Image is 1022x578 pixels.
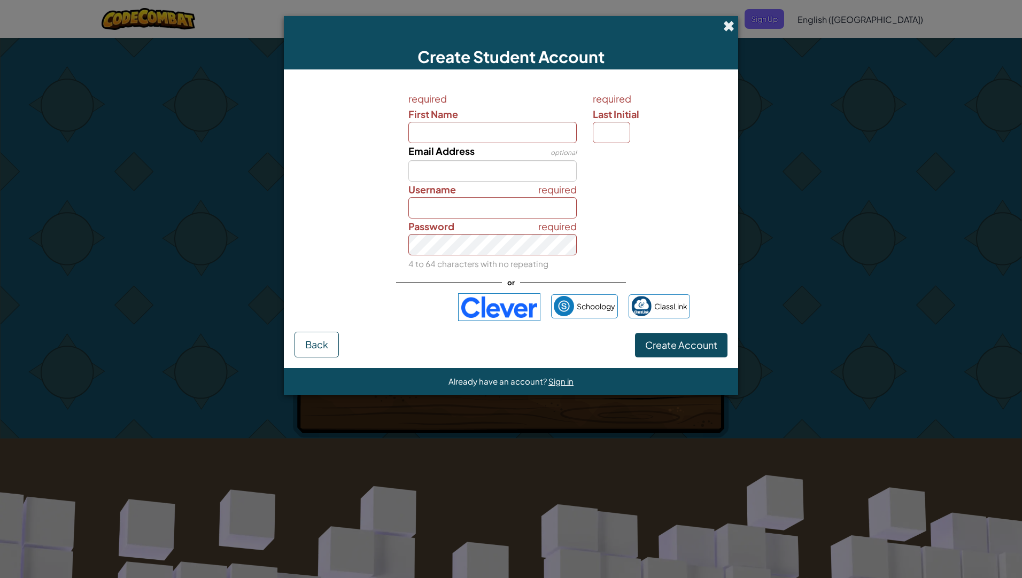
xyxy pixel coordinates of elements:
[631,296,652,316] img: classlink-logo-small.png
[548,376,574,386] a: Sign in
[408,108,458,120] span: First Name
[538,218,577,234] span: required
[327,295,453,319] iframe: Sign in with Google Button
[458,293,540,321] img: clever-logo-blue.png
[295,332,339,357] button: Back
[448,376,548,386] span: Already have an account?
[408,220,454,232] span: Password
[551,149,577,157] span: optional
[645,339,717,351] span: Create Account
[593,108,639,120] span: Last Initial
[408,259,548,269] small: 4 to 64 characters with no repeating
[408,91,577,106] span: required
[577,299,615,314] span: Schoology
[538,182,577,197] span: required
[654,299,687,314] span: ClassLink
[305,338,328,350] span: Back
[417,46,605,67] span: Create Student Account
[502,275,520,290] span: or
[554,296,574,316] img: schoology.png
[408,183,456,196] span: Username
[593,91,725,106] span: required
[635,333,727,357] button: Create Account
[408,145,475,157] span: Email Address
